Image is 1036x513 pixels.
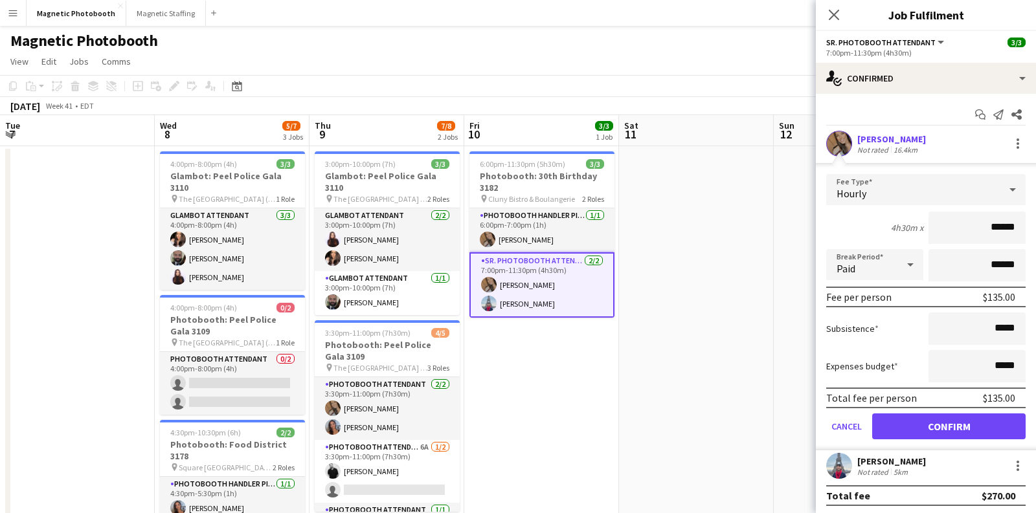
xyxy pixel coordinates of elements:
span: 0/2 [276,303,295,312]
div: [PERSON_NAME] [857,133,926,145]
div: $135.00 [983,391,1015,404]
div: Fee per person [826,290,892,303]
h1: Magnetic Photobooth [10,31,158,50]
div: 7:00pm-11:30pm (4h30m) [826,48,1026,58]
span: 10 [467,127,480,142]
div: [PERSON_NAME] [857,455,926,467]
div: Total fee per person [826,391,917,404]
span: 9 [313,127,331,142]
app-job-card: 4:00pm-8:00pm (4h)3/3Glambot: Peel Police Gala 3110 The [GEOGRAPHIC_DATA] ([GEOGRAPHIC_DATA])1 Ro... [160,151,305,290]
label: Expenses budget [826,360,898,372]
span: 3/3 [276,159,295,169]
app-job-card: 6:00pm-11:30pm (5h30m)3/3Photobooth: 30th Birthday 3182 Cluny Bistro & Boulangerie2 RolesPhotoboo... [469,151,614,318]
a: Edit [36,53,62,70]
span: 8 [158,127,177,142]
app-card-role: Glambot Attendant1/13:00pm-10:00pm (7h)[PERSON_NAME] [315,271,460,315]
button: Cancel [826,413,867,439]
span: View [10,56,28,67]
span: 3:00pm-10:00pm (7h) [325,159,396,169]
span: 3 Roles [427,363,449,373]
h3: Photobooth: Peel Police Gala 3109 [315,339,460,362]
h3: Job Fulfilment [816,6,1036,23]
span: 2 Roles [427,194,449,204]
div: 16.4km [891,145,920,155]
app-job-card: 3:30pm-11:00pm (7h30m)4/5Photobooth: Peel Police Gala 3109 The [GEOGRAPHIC_DATA] ([GEOGRAPHIC_DAT... [315,320,460,512]
h3: Photobooth: Food District 3178 [160,439,305,462]
span: The [GEOGRAPHIC_DATA] ([GEOGRAPHIC_DATA]) [333,363,427,373]
span: 5/7 [282,121,300,131]
span: 4:30pm-10:30pm (6h) [170,428,241,437]
span: 3/3 [586,159,604,169]
span: Tue [5,120,20,131]
div: [DATE] [10,100,40,113]
span: 7 [3,127,20,142]
h3: Photobooth: 30th Birthday 3182 [469,170,614,193]
span: Sr. Photobooth Attendant [826,38,936,47]
button: Sr. Photobooth Attendant [826,38,946,47]
div: Total fee [826,489,870,502]
span: Fri [469,120,480,131]
app-job-card: 4:00pm-8:00pm (4h)0/2Photobooth: Peel Police Gala 3109 The [GEOGRAPHIC_DATA] ([GEOGRAPHIC_DATA])1... [160,295,305,415]
span: Sun [779,120,794,131]
app-card-role: Photobooth Handler Pick-Up/Drop-Off1/16:00pm-7:00pm (1h)[PERSON_NAME] [469,208,614,252]
div: $135.00 [983,290,1015,303]
span: The [GEOGRAPHIC_DATA] ([GEOGRAPHIC_DATA]) [179,338,276,347]
span: 3:30pm-11:00pm (7h30m) [325,328,411,338]
div: Confirmed [816,63,1036,94]
span: 2 Roles [273,463,295,472]
span: Cluny Bistro & Boulangerie [488,194,575,204]
span: 7/8 [437,121,455,131]
span: Thu [315,120,331,131]
div: 5km [891,467,910,477]
h3: Glambot: Peel Police Gala 3110 [160,170,305,193]
button: Confirm [872,413,1026,439]
span: Hourly [837,187,866,200]
span: 4:00pm-8:00pm (4h) [170,159,237,169]
div: 4h30m x [891,222,923,234]
span: Sat [624,120,638,131]
span: 4:00pm-8:00pm (4h) [170,303,237,312]
app-card-role: Glambot Attendant2/23:00pm-10:00pm (7h)[PERSON_NAME][PERSON_NAME] [315,208,460,271]
app-card-role: Photobooth Attendant0/24:00pm-8:00pm (4h) [160,352,305,415]
button: Magnetic Staffing [126,1,206,26]
span: 1 Role [276,194,295,204]
span: Square [GEOGRAPHIC_DATA] [GEOGRAPHIC_DATA] [179,463,273,472]
span: 3/3 [595,121,613,131]
span: 11 [622,127,638,142]
span: Jobs [69,56,89,67]
a: Jobs [64,53,94,70]
a: Comms [96,53,136,70]
span: 1 Role [276,338,295,347]
span: 2 Roles [582,194,604,204]
span: 3/3 [1008,38,1026,47]
a: View [5,53,34,70]
div: Not rated [857,145,891,155]
app-card-role: Photobooth Attendant2/23:30pm-11:00pm (7h30m)[PERSON_NAME][PERSON_NAME] [315,377,460,440]
button: Magnetic Photobooth [27,1,126,26]
span: 3/3 [431,159,449,169]
app-card-role: Glambot Attendant3/34:00pm-8:00pm (4h)[PERSON_NAME][PERSON_NAME][PERSON_NAME] [160,208,305,290]
label: Subsistence [826,323,879,334]
div: 1 Job [596,132,613,142]
app-card-role: Photobooth Attendant6A1/23:30pm-11:00pm (7h30m)[PERSON_NAME] [315,440,460,503]
div: $270.00 [982,489,1015,502]
span: Week 41 [43,101,75,111]
div: Not rated [857,467,891,477]
div: 2 Jobs [438,132,458,142]
span: Paid [837,262,855,275]
span: The [GEOGRAPHIC_DATA] ([GEOGRAPHIC_DATA]) [179,194,276,204]
h3: Glambot: Peel Police Gala 3110 [315,170,460,193]
span: 6:00pm-11:30pm (5h30m) [480,159,565,169]
span: 12 [777,127,794,142]
span: Wed [160,120,177,131]
div: 3 Jobs [283,132,303,142]
app-job-card: 3:00pm-10:00pm (7h)3/3Glambot: Peel Police Gala 3110 The [GEOGRAPHIC_DATA] ([GEOGRAPHIC_DATA])2 R... [315,151,460,315]
span: Edit [41,56,56,67]
app-card-role: Sr. Photobooth Attendant2/27:00pm-11:30pm (4h30m)[PERSON_NAME][PERSON_NAME] [469,252,614,318]
h3: Photobooth: Peel Police Gala 3109 [160,314,305,337]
